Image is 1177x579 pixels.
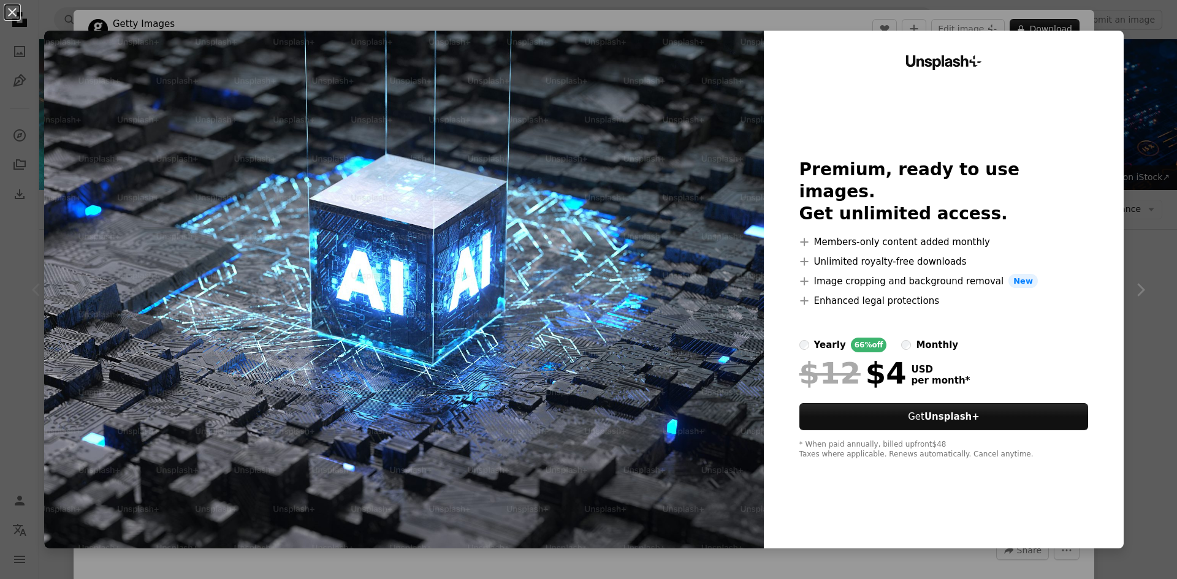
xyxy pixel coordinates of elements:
h2: Premium, ready to use images. Get unlimited access. [799,159,1089,225]
div: monthly [916,338,958,352]
div: $4 [799,357,907,389]
input: monthly [901,340,911,350]
input: yearly66%off [799,340,809,350]
span: $12 [799,357,861,389]
div: 66% off [851,338,887,352]
li: Enhanced legal protections [799,293,1089,308]
span: USD [912,364,970,375]
div: yearly [814,338,846,352]
li: Image cropping and background removal [799,274,1089,289]
strong: Unsplash+ [924,411,980,422]
span: per month * [912,375,970,386]
div: * When paid annually, billed upfront $48 Taxes where applicable. Renews automatically. Cancel any... [799,440,1089,460]
button: GetUnsplash+ [799,403,1089,430]
li: Unlimited royalty-free downloads [799,254,1089,269]
span: New [1008,274,1038,289]
li: Members-only content added monthly [799,235,1089,249]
